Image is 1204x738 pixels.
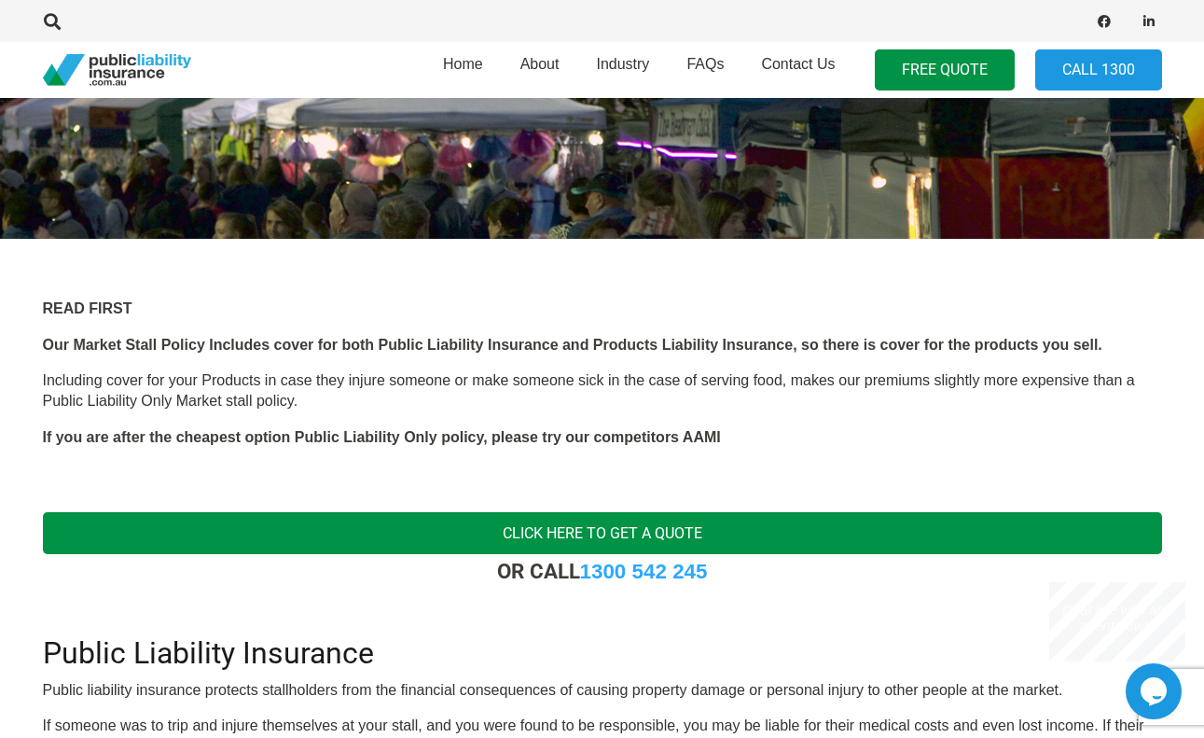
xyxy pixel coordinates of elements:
[43,370,1162,412] p: Including cover for your Products in case they injure someone or make someone sick in the case of...
[761,56,835,72] span: Contact Us
[668,36,742,104] a: FAQs
[1136,8,1162,35] a: LinkedIn
[742,36,853,104] a: Contact Us
[43,54,191,87] a: pli_logotransparent
[1126,663,1185,719] iframe: chat widget
[443,56,483,72] span: Home
[43,337,1102,353] strong: Our Market Stall Policy Includes cover for both Public Liability Insurance and Products Liability...
[424,36,502,104] a: Home
[43,613,1162,671] h2: Public Liability Insurance
[875,49,1015,91] a: FREE QUOTE
[1049,582,1185,661] iframe: chat widget
[43,680,1162,701] p: Public liability insurance protects stallholders from the financial consequences of causing prope...
[43,512,1162,554] a: Click here to get a quote
[520,56,560,72] span: About
[1091,8,1117,35] a: Facebook
[497,559,708,583] strong: OR CALL
[1035,49,1162,91] a: Call 1300
[580,560,708,583] a: 1300 542 245
[686,56,724,72] span: FAQs
[35,13,72,30] a: Search
[43,300,132,316] strong: READ FIRST
[577,36,668,104] a: Industry
[43,429,721,445] strong: If you are after the cheapest option Public Liability Only policy, please try our competitors AAMI
[596,56,649,72] span: Industry
[502,36,578,104] a: About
